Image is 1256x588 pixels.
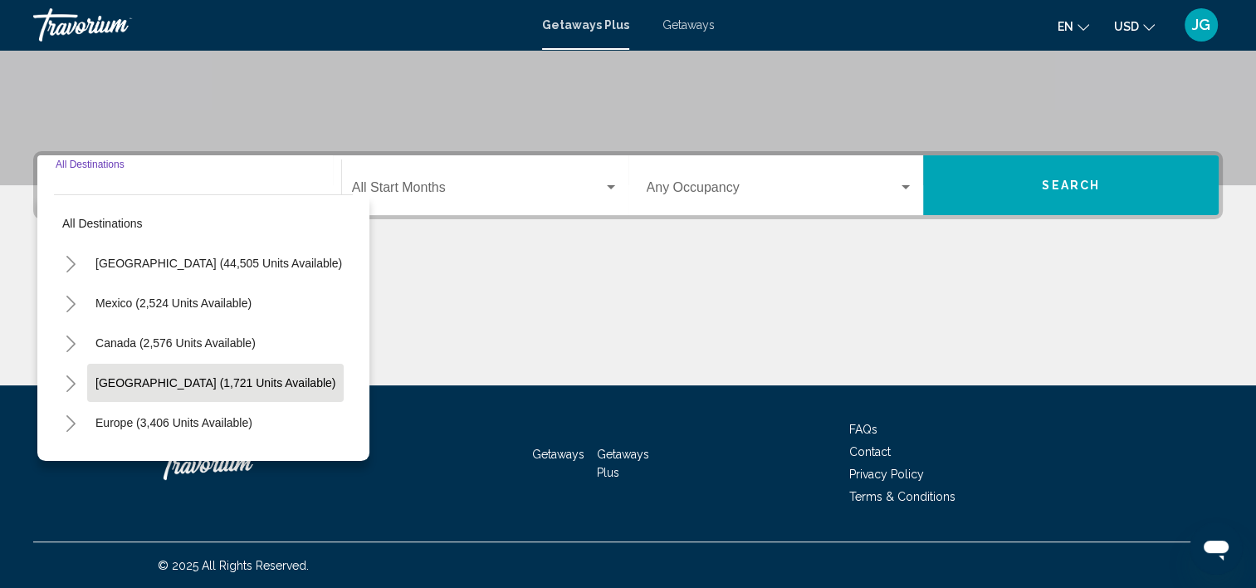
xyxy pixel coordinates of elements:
[1114,20,1139,33] span: USD
[1190,522,1243,575] iframe: Button to launch messaging window
[87,404,261,442] button: Europe (3,406 units available)
[87,443,335,482] button: [GEOGRAPHIC_DATA] (220 units available)
[849,468,924,481] a: Privacy Policy
[849,490,955,503] a: Terms & Conditions
[33,8,525,42] a: Travorium
[37,155,1219,215] div: Search widget
[849,445,891,458] a: Contact
[54,247,87,280] button: Toggle United States (44,505 units available)
[62,217,143,230] span: All destinations
[849,423,877,436] a: FAQs
[54,366,87,399] button: Toggle Caribbean & Atlantic Islands (1,721 units available)
[158,559,309,572] span: © 2025 All Rights Reserved.
[1042,179,1100,193] span: Search
[1058,20,1073,33] span: en
[95,416,252,429] span: Europe (3,406 units available)
[597,448,649,479] a: Getaways Plus
[54,446,87,479] button: Toggle Australia (220 units available)
[54,287,87,320] button: Toggle Mexico (2,524 units available)
[1192,17,1210,33] span: JG
[923,155,1219,215] button: Search
[87,364,344,402] button: [GEOGRAPHIC_DATA] (1,721 units available)
[95,296,252,310] span: Mexico (2,524 units available)
[87,284,260,322] button: Mexico (2,524 units available)
[54,326,87,360] button: Toggle Canada (2,576 units available)
[54,204,353,243] button: All destinations
[87,324,264,362] button: Canada (2,576 units available)
[95,336,256,350] span: Canada (2,576 units available)
[158,439,324,488] a: Travorium
[54,406,87,439] button: Toggle Europe (3,406 units available)
[532,448,584,461] a: Getaways
[542,18,629,32] a: Getaways Plus
[1058,14,1089,38] button: Change language
[95,257,342,270] span: [GEOGRAPHIC_DATA] (44,505 units available)
[1180,7,1223,42] button: User Menu
[87,244,350,282] button: [GEOGRAPHIC_DATA] (44,505 units available)
[1114,14,1155,38] button: Change currency
[95,376,335,390] span: [GEOGRAPHIC_DATA] (1,721 units available)
[662,18,715,32] a: Getaways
